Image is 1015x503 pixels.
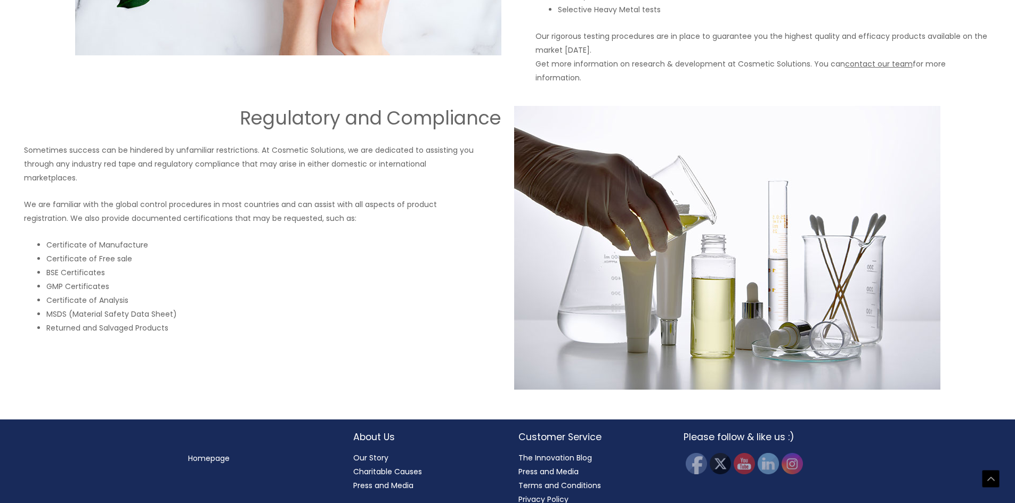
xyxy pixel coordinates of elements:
[46,279,480,293] li: GMP Certificates
[188,453,230,464] a: Homepage
[46,293,480,307] li: Certificate of Analysis
[684,430,827,444] h2: Please follow & like us :)
[514,106,940,390] img: Regulatory Compliance Image shows various skin care bottles and products in a laboratory environment
[353,480,413,491] a: Press and Media
[46,307,480,321] li: MSDS (Material Safety Data Sheet)
[845,59,913,69] a: contact our team
[353,466,422,477] a: Charitable Causes
[514,29,1013,85] p: Our rigorous testing procedures are in place to guarantee you the highest quality and efficacy pr...
[188,451,332,465] nav: Menu
[3,106,501,130] h2: Regulatory and Compliance
[3,197,501,225] p: We are familiar with the global control procedures in most countries and can assist with all aspe...
[558,3,992,17] li: Selective Heavy Metal tests
[3,143,501,185] p: Sometimes success can be hindered by unfamiliar restrictions. At Cosmetic Solutions, we are dedic...
[46,238,480,252] li: Certificate of Manufacture
[353,452,388,463] a: Our Story
[46,252,480,266] li: Certificate of Free sale
[518,452,592,463] a: The Innovation Blog
[353,430,497,444] h2: About Us
[710,453,731,474] img: Twitter
[518,430,662,444] h2: Customer Service
[353,451,497,492] nav: About Us
[46,266,480,279] li: BSE Certificates
[46,321,480,335] li: Returned and Salvaged Products
[518,466,579,477] a: Press and Media
[518,480,601,491] a: Terms and Conditions
[686,453,707,474] img: Facebook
